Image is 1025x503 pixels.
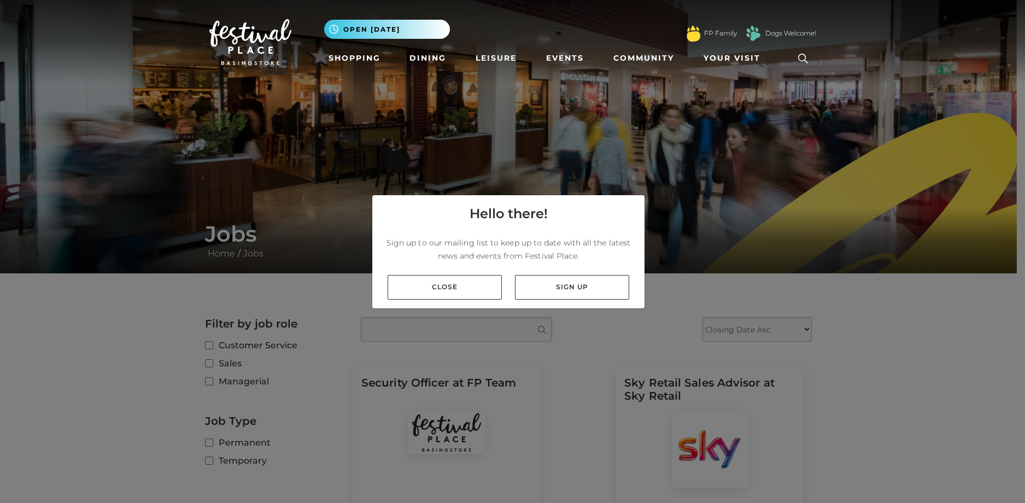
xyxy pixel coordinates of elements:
a: FP Family [704,28,737,38]
a: Leisure [471,48,521,68]
a: Close [388,275,502,300]
span: Open [DATE] [343,25,400,34]
a: Dining [405,48,450,68]
a: Your Visit [699,48,770,68]
a: Events [542,48,588,68]
a: Community [609,48,678,68]
a: Shopping [324,48,385,68]
a: Sign up [515,275,629,300]
p: Sign up to our mailing list to keep up to date with all the latest news and events from Festival ... [381,236,636,262]
span: Your Visit [704,52,760,64]
button: Open [DATE] [324,20,450,39]
img: Festival Place Logo [209,19,291,65]
h4: Hello there! [470,204,548,224]
a: Dogs Welcome! [765,28,816,38]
